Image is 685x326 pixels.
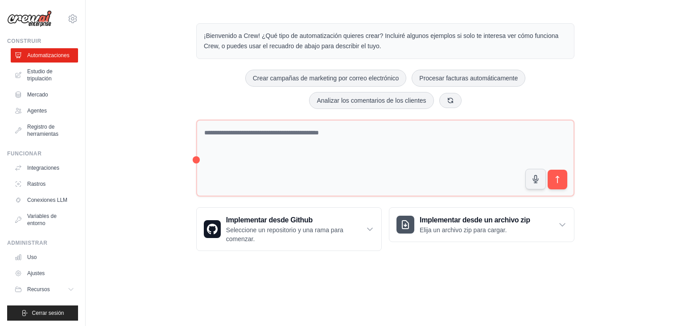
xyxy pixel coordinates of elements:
[7,150,41,157] font: Funcionar
[27,197,67,203] font: Conexiones LLM
[226,226,343,242] font: Seleccione un repositorio y una rama para comenzar.
[27,270,45,276] font: Ajustes
[11,177,78,191] a: Rastros
[27,52,70,59] font: Automatizaciones
[27,213,57,226] font: Variables de entorno
[27,165,59,171] font: Integraciones
[27,68,53,82] font: Estudio de tripulación
[309,92,433,109] button: Analizar los comentarios de los clientes
[204,32,558,50] font: ¡Bienvenido a Crew! ¿Qué tipo de automatización quieres crear? Incluiré algunos ejemplos si solo ...
[11,120,78,141] a: Registro de herramientas
[11,250,78,264] a: Uso
[11,64,78,86] a: Estudio de tripulación
[27,108,47,114] font: Agentes
[7,305,78,321] button: Cerrar sesión
[11,193,78,207] a: Conexiones LLM
[27,92,48,98] font: Mercado
[27,181,45,187] font: Rastros
[7,10,52,27] img: Logo
[419,75,518,82] font: Procesar facturas automáticamente
[420,216,530,224] font: Implementar desde un archivo zip
[11,104,78,118] a: Agentes
[27,124,58,137] font: Registro de herramientas
[317,97,426,104] font: Analizar los comentarios de los clientes
[253,75,399,82] font: Crear campañas de marketing por correo electrónico
[27,286,50,293] font: Recursos
[412,70,525,87] button: Procesar facturas automáticamente
[11,48,78,63] a: Automatizaciones
[11,161,78,175] a: Integraciones
[226,216,313,224] font: Implementar desde Github
[32,310,64,316] font: Cerrar sesión
[11,266,78,280] a: Ajustes
[11,88,78,102] a: Mercado
[7,240,48,246] font: Administrar
[245,70,407,87] button: Crear campañas de marketing por correo electrónico
[27,254,37,260] font: Uso
[420,226,507,234] font: Elija un archivo zip para cargar.
[11,282,78,297] button: Recursos
[7,38,41,44] font: Construir
[11,209,78,230] a: Variables de entorno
